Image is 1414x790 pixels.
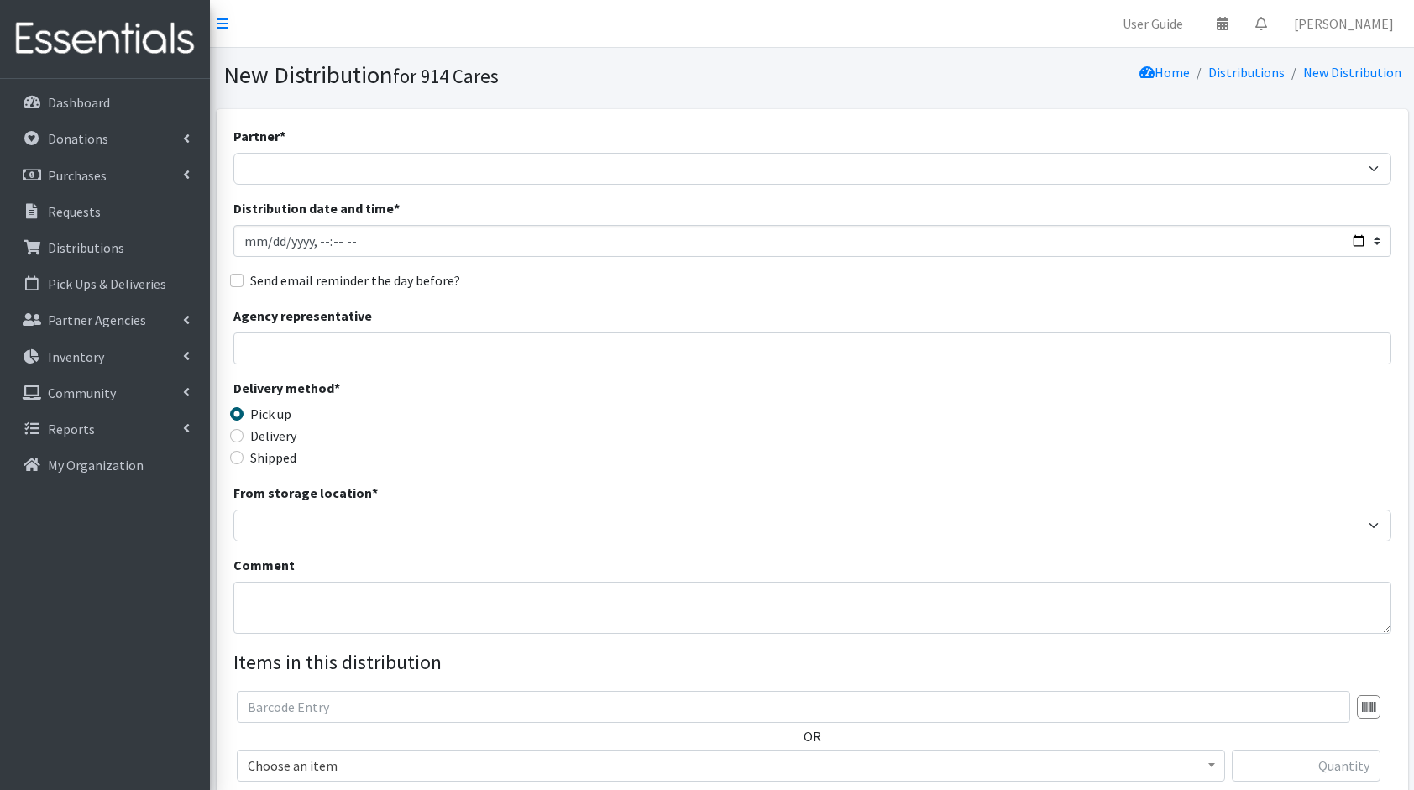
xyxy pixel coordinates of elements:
input: Quantity [1232,750,1380,782]
abbr: required [334,379,340,396]
a: Distributions [1208,64,1285,81]
p: Inventory [48,348,104,365]
small: for 914 Cares [393,64,499,88]
a: Home [1139,64,1190,81]
p: Requests [48,203,101,220]
a: Donations [7,122,203,155]
abbr: required [394,200,400,217]
label: Agency representative [233,306,372,326]
label: Shipped [250,447,296,468]
p: Donations [48,130,108,147]
a: Purchases [7,159,203,192]
a: New Distribution [1303,64,1401,81]
a: User Guide [1109,7,1197,40]
p: Purchases [48,167,107,184]
a: Requests [7,195,203,228]
p: My Organization [48,457,144,473]
h1: New Distribution [223,60,806,90]
img: HumanEssentials [7,11,203,67]
a: Inventory [7,340,203,374]
a: Pick Ups & Deliveries [7,267,203,301]
label: Pick up [250,404,291,424]
p: Dashboard [48,94,110,111]
a: Distributions [7,231,203,264]
p: Partner Agencies [48,311,146,328]
a: My Organization [7,448,203,482]
label: Delivery [250,426,296,446]
label: Distribution date and time [233,198,400,218]
span: Choose an item [237,750,1225,782]
legend: Delivery method [233,378,523,404]
label: Send email reminder the day before? [250,270,460,290]
abbr: required [372,484,378,501]
label: Comment [233,555,295,575]
p: Distributions [48,239,124,256]
legend: Items in this distribution [233,647,1391,678]
span: Choose an item [248,754,1214,777]
a: Dashboard [7,86,203,119]
p: Pick Ups & Deliveries [48,275,166,292]
label: OR [804,726,821,746]
abbr: required [280,128,285,144]
p: Community [48,385,116,401]
label: From storage location [233,483,378,503]
a: Community [7,376,203,410]
label: Partner [233,126,285,146]
a: [PERSON_NAME] [1280,7,1407,40]
input: Barcode Entry [237,691,1350,723]
a: Partner Agencies [7,303,203,337]
p: Reports [48,421,95,437]
a: Reports [7,412,203,446]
